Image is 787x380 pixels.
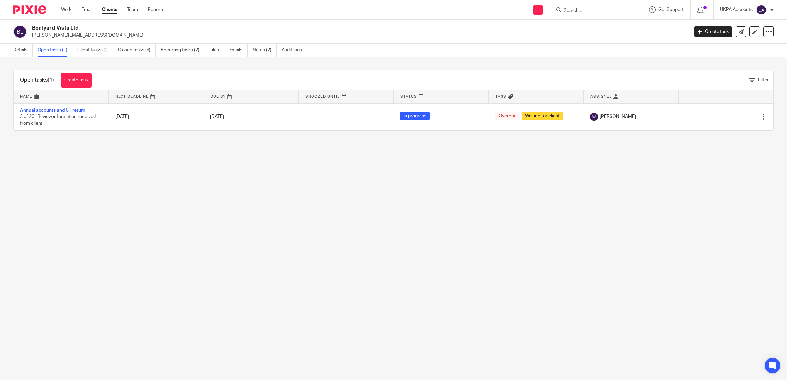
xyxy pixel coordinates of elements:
a: Reports [148,6,164,13]
a: Team [127,6,138,13]
a: Email [81,6,92,13]
span: Snoozed Until [305,95,340,98]
a: Recurring tasks (2) [161,44,204,57]
a: Details [13,44,33,57]
h1: Open tasks [20,77,54,84]
img: svg%3E [590,113,598,121]
a: Audit logs [282,44,307,57]
span: [DATE] [210,114,224,119]
a: Client tasks (0) [77,44,113,57]
a: Clients [102,6,117,13]
a: Create task [694,26,732,37]
img: svg%3E [13,25,27,38]
span: [PERSON_NAME] [600,114,636,120]
p: [PERSON_NAME][EMAIL_ADDRESS][DOMAIN_NAME] [32,32,684,38]
span: 3 of 20 · Review information received from client [20,114,96,126]
img: Pixie [13,5,46,14]
a: Create task [61,73,92,88]
a: Work [61,6,71,13]
a: Emails [229,44,248,57]
h2: Boatyard Vista Ltd [32,25,554,32]
td: [DATE] [109,103,204,130]
input: Search [563,8,622,14]
span: Filter [758,78,769,82]
p: UKPA Accounts [720,6,753,13]
img: svg%3E [756,5,767,15]
a: Closed tasks (9) [118,44,156,57]
a: Files [209,44,224,57]
a: Annual accounts and CT return [20,108,85,113]
span: Tags [495,95,506,98]
span: Status [400,95,417,98]
a: Notes (2) [253,44,277,57]
span: In progress [400,112,430,120]
a: Open tasks (1) [38,44,72,57]
span: (1) [48,77,54,83]
span: Waiting for client [522,112,563,120]
span: Overdue [495,112,520,120]
span: Get Support [658,7,684,12]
